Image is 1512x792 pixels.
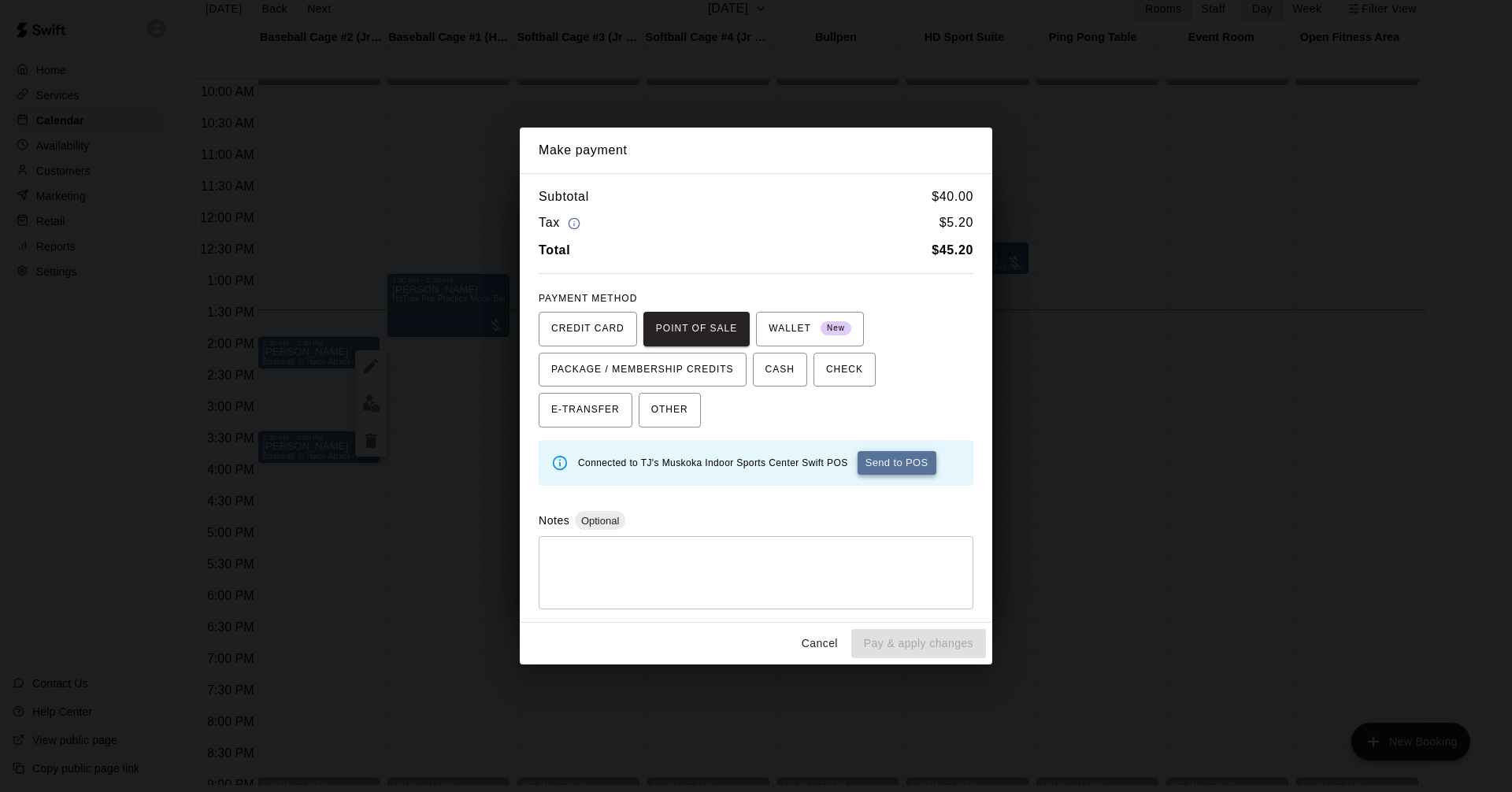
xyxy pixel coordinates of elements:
span: New [821,318,851,339]
label: Notes [539,514,569,527]
span: CHECK [826,357,863,383]
h6: Tax [539,213,584,234]
button: POINT OF SALE [643,312,750,346]
h6: $ 5.20 [939,213,973,234]
h6: Subtotal [539,187,589,207]
button: Send to POS [858,451,936,475]
span: POINT OF SALE [656,316,737,342]
button: E-TRANSFER [539,393,632,427]
span: PAYMENT METHOD [539,293,637,304]
span: PACKAGE / MEMBERSHIP CREDITS [551,357,734,383]
button: CHECK [813,353,876,387]
h6: $ 40.00 [932,187,973,207]
span: CASH [765,357,795,383]
b: $ 45.20 [932,243,973,257]
span: Optional [575,515,625,527]
span: WALLET [769,316,851,342]
span: OTHER [651,398,688,423]
span: E-TRANSFER [551,398,620,423]
button: OTHER [639,393,701,427]
span: CREDIT CARD [551,316,624,342]
h2: Make payment [520,128,992,173]
button: Cancel [795,629,845,658]
button: CREDIT CARD [539,312,637,346]
button: CASH [753,353,807,387]
button: WALLET New [756,312,864,346]
b: Total [539,243,570,257]
span: Connected to TJ's Muskoka Indoor Sports Center Swift POS [578,457,848,468]
button: PACKAGE / MEMBERSHIP CREDITS [539,353,747,387]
